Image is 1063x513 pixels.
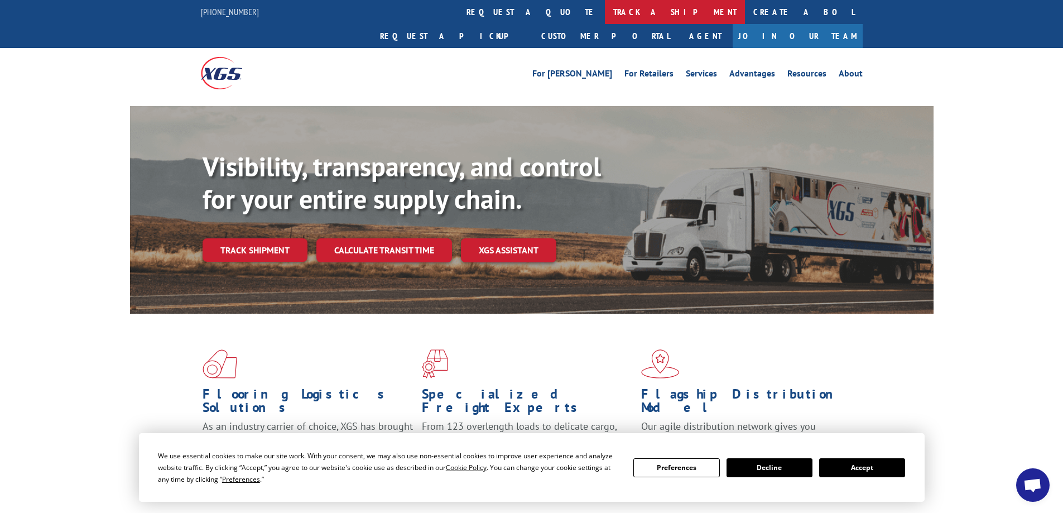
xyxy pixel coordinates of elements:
[203,238,307,262] a: Track shipment
[222,474,260,484] span: Preferences
[446,463,487,472] span: Cookie Policy
[686,69,717,81] a: Services
[727,458,812,477] button: Decline
[201,6,259,17] a: [PHONE_NUMBER]
[158,450,620,485] div: We use essential cookies to make our site work. With your consent, we may also use non-essential ...
[139,433,925,502] div: Cookie Consent Prompt
[203,149,601,216] b: Visibility, transparency, and control for your entire supply chain.
[203,387,413,420] h1: Flooring Logistics Solutions
[641,387,852,420] h1: Flagship Distribution Model
[532,69,612,81] a: For [PERSON_NAME]
[624,69,674,81] a: For Retailers
[422,349,448,378] img: xgs-icon-focused-on-flooring-red
[733,24,863,48] a: Join Our Team
[461,238,556,262] a: XGS ASSISTANT
[203,349,237,378] img: xgs-icon-total-supply-chain-intelligence-red
[633,458,719,477] button: Preferences
[422,420,633,469] p: From 123 overlength loads to delicate cargo, our experienced staff knows the best way to move you...
[678,24,733,48] a: Agent
[641,420,846,446] span: Our agile distribution network gives you nationwide inventory management on demand.
[533,24,678,48] a: Customer Portal
[641,349,680,378] img: xgs-icon-flagship-distribution-model-red
[316,238,452,262] a: Calculate transit time
[1016,468,1050,502] a: Open chat
[729,69,775,81] a: Advantages
[203,420,413,459] span: As an industry carrier of choice, XGS has brought innovation and dedication to flooring logistics...
[372,24,533,48] a: Request a pickup
[819,458,905,477] button: Accept
[839,69,863,81] a: About
[787,69,826,81] a: Resources
[422,387,633,420] h1: Specialized Freight Experts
